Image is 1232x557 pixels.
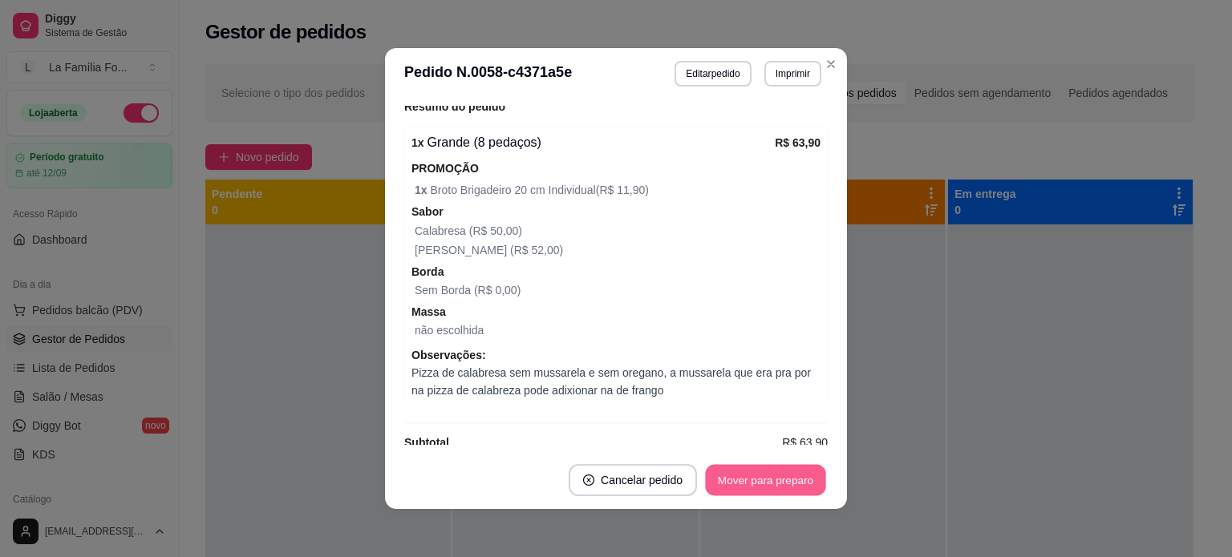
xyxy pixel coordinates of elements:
strong: Resumo do pedido [404,100,505,113]
span: close-circle [583,474,594,486]
strong: Observações: [411,349,486,361]
span: [PERSON_NAME] [415,244,507,256]
button: Mover para preparo [705,465,825,496]
span: Sem Borda [415,284,471,297]
strong: Borda [411,265,444,278]
h3: Pedido N. 0058-c4371a5e [404,61,572,87]
button: close-circleCancelar pedido [569,464,697,496]
strong: 1 x [411,136,424,149]
strong: Sabor [411,205,444,218]
span: R$ 63,90 [782,434,828,451]
span: (R$ 52,00) [507,244,563,256]
button: Close [818,51,844,77]
span: Pizza de calabresa sem mussarela e sem oregano, a mussarela que era pra por na pizza de calabreza... [411,364,821,399]
strong: 1 x [415,184,430,196]
span: (R$ 0,00) [471,284,521,297]
button: Imprimir [764,61,821,87]
button: Editarpedido [675,61,751,87]
div: Grande (8 pedaços) [411,133,775,152]
strong: R$ 63,90 [775,136,821,149]
strong: Massa [411,305,446,318]
strong: PROMOÇÃO [411,162,479,175]
span: (R$ 50,00) [466,224,522,237]
span: Broto Brigadeiro 20 cm Individual ( R$ 11,90 ) [415,181,821,199]
strong: Subtotal [404,436,449,449]
span: Calabresa [415,224,466,237]
span: não escolhida [415,324,484,337]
